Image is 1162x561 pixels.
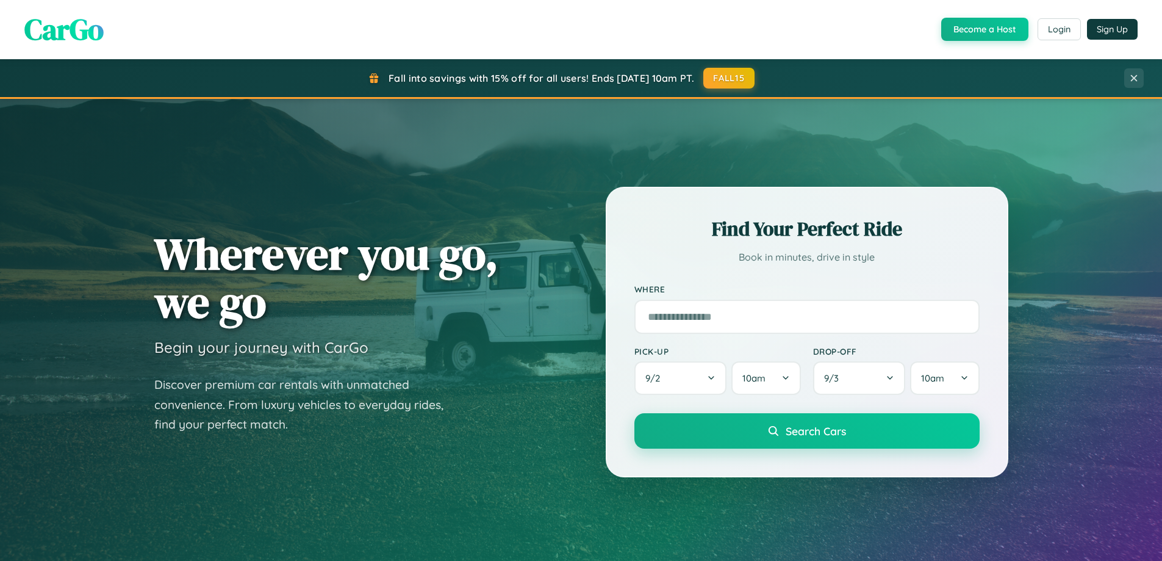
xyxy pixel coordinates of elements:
[634,215,980,242] h2: Find Your Perfect Ride
[634,346,801,357] label: Pick-up
[786,424,846,438] span: Search Cars
[389,72,694,84] span: Fall into savings with 15% off for all users! Ends [DATE] 10am PT.
[742,372,766,384] span: 10am
[645,372,666,384] span: 9 / 2
[154,375,459,435] p: Discover premium car rentals with unmatched convenience. From luxury vehicles to everyday rides, ...
[24,9,104,49] span: CarGo
[634,361,727,395] button: 9/2
[813,346,980,357] label: Drop-off
[1087,19,1138,40] button: Sign Up
[154,230,498,326] h1: Wherever you go, we go
[910,361,979,395] button: 10am
[634,248,980,266] p: Book in minutes, drive in style
[921,372,944,384] span: 10am
[941,18,1028,41] button: Become a Host
[634,284,980,295] label: Where
[731,361,800,395] button: 10am
[813,361,906,395] button: 9/3
[824,372,845,384] span: 9 / 3
[1038,18,1081,40] button: Login
[703,68,755,89] button: FALL15
[154,338,368,357] h3: Begin your journey with CarGo
[634,413,980,449] button: Search Cars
